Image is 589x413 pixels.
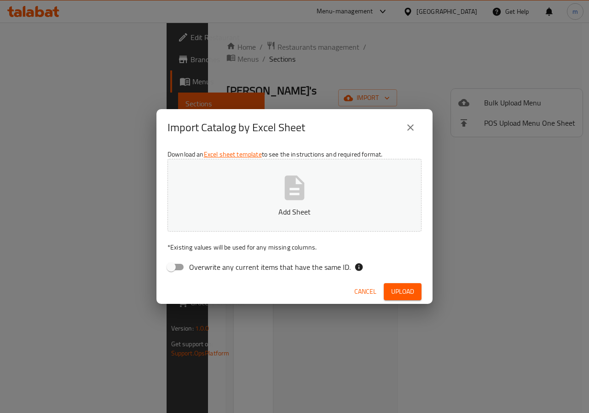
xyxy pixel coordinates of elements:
span: Cancel [354,286,376,297]
p: Add Sheet [182,206,407,217]
svg: If the overwrite option isn't selected, then the items that match an existing ID will be ignored ... [354,262,364,272]
button: Upload [384,283,422,300]
h2: Import Catalog by Excel Sheet [167,120,305,135]
button: close [399,116,422,139]
span: Upload [391,286,414,297]
button: Cancel [351,283,380,300]
div: Download an to see the instructions and required format. [156,146,433,279]
a: Excel sheet template [204,148,262,160]
span: Overwrite any current items that have the same ID. [189,262,351,273]
button: Add Sheet [167,159,422,232]
p: Existing values will be used for any missing columns. [167,243,422,252]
